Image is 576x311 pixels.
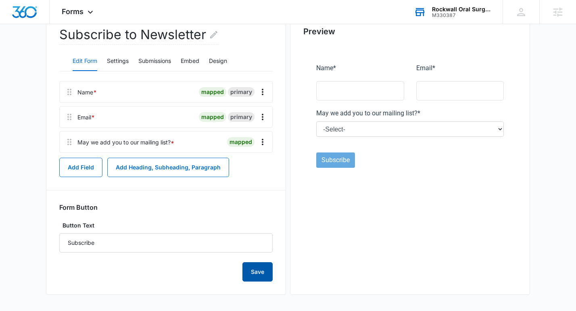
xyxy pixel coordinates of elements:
[209,25,219,44] button: Edit Form Name
[227,137,255,147] div: mapped
[432,6,491,13] div: account name
[256,111,269,123] button: Overflow Menu
[107,52,129,71] button: Settings
[138,52,171,71] button: Submissions
[77,138,174,146] div: May we add you to our mailing list?
[59,25,219,45] h2: Subscribe to Newsletter
[199,112,226,122] div: mapped
[199,87,226,97] div: mapped
[77,113,95,121] div: Email
[242,262,273,282] button: Save
[62,7,83,16] span: Forms
[59,221,273,230] label: Button Text
[100,1,116,8] span: Email
[5,93,33,100] span: Subscribe
[209,52,227,71] button: Design
[59,158,102,177] button: Add Field
[228,87,255,97] div: primary
[256,86,269,98] button: Overflow Menu
[228,112,255,122] div: primary
[432,13,491,18] div: account id
[256,136,269,148] button: Overflow Menu
[59,203,98,211] h3: Form Button
[77,88,97,96] div: Name
[181,52,199,71] button: Embed
[73,52,97,71] button: Edit Form
[107,158,229,177] button: Add Heading, Subheading, Paragraph
[303,25,517,38] h2: Preview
